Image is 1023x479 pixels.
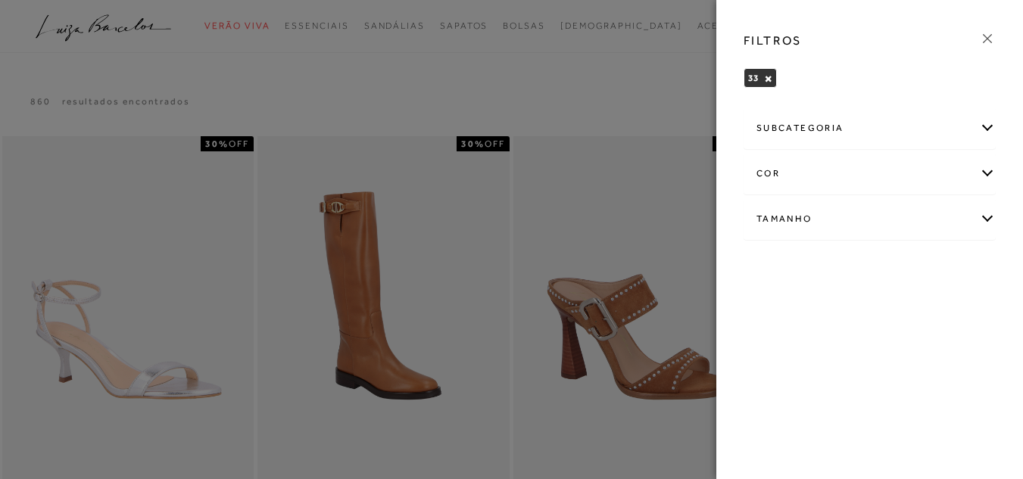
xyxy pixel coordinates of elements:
button: 33 Close [764,73,772,84]
h3: FILTROS [744,32,802,49]
div: subcategoria [744,108,995,148]
div: cor [744,154,995,194]
span: 33 [748,73,759,83]
div: Tamanho [744,199,995,239]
